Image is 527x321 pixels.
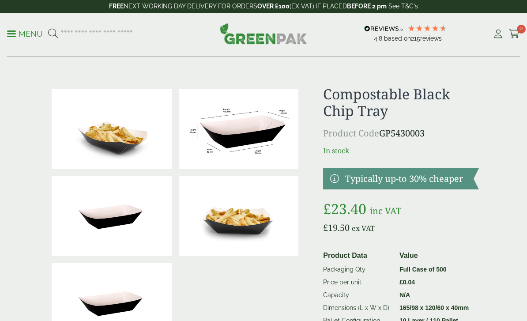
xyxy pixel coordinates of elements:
[320,302,396,314] td: Dimensions (L x W x D)
[179,176,299,256] img: IMG_5672
[320,263,396,276] td: Packaging Qty
[396,249,475,263] th: Value
[323,199,331,218] span: £
[52,89,172,169] img: Black Chip Tray
[370,205,401,217] span: inc VAT
[109,3,124,10] strong: FREE
[399,266,447,273] strong: Full Case of 500
[52,176,172,256] img: Compostable Black Chip Tray 0
[399,291,410,298] strong: N/A
[347,3,387,10] strong: BEFORE 2 pm
[323,222,350,234] bdi: 19.50
[509,27,520,41] a: 0
[320,249,396,263] th: Product Data
[323,86,479,120] h1: Compostable Black Chip Tray
[323,127,479,140] p: GP5430003
[493,30,504,38] i: My Account
[364,26,403,32] img: REVIEWS.io
[352,223,375,233] span: ex VAT
[320,276,396,289] td: Price per unit
[384,35,411,42] span: Based on
[420,35,442,42] span: reviews
[399,304,469,311] strong: 165/98 x 120/60 x 40mm
[179,89,299,169] img: ChipTray_black
[323,222,328,234] span: £
[257,3,290,10] strong: OVER £100
[7,29,43,38] a: Menu
[411,35,420,42] span: 215
[399,279,403,286] span: £
[7,29,43,39] p: Menu
[323,145,479,156] p: In stock
[320,289,396,302] td: Capacity
[509,30,520,38] i: Cart
[517,25,526,34] span: 0
[388,3,418,10] a: See T&C's
[407,24,447,32] div: 4.79 Stars
[399,279,415,286] bdi: 0.04
[374,35,384,42] span: 4.8
[323,127,379,139] span: Product Code
[323,199,366,218] bdi: 23.40
[220,23,307,44] img: GreenPak Supplies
